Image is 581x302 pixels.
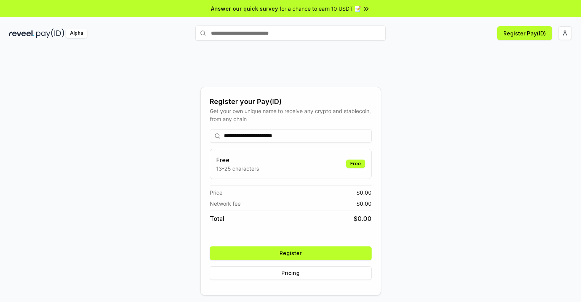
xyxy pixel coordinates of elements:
[216,155,259,165] h3: Free
[210,214,224,223] span: Total
[210,107,372,123] div: Get your own unique name to receive any crypto and stablecoin, from any chain
[356,200,372,208] span: $ 0.00
[210,246,372,260] button: Register
[36,29,64,38] img: pay_id
[356,189,372,197] span: $ 0.00
[9,29,35,38] img: reveel_dark
[211,5,278,13] span: Answer our quick survey
[497,26,552,40] button: Register Pay(ID)
[210,266,372,280] button: Pricing
[210,189,222,197] span: Price
[66,29,87,38] div: Alpha
[346,160,365,168] div: Free
[210,200,241,208] span: Network fee
[279,5,361,13] span: for a chance to earn 10 USDT 📝
[354,214,372,223] span: $ 0.00
[210,96,372,107] div: Register your Pay(ID)
[216,165,259,173] p: 13-25 characters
